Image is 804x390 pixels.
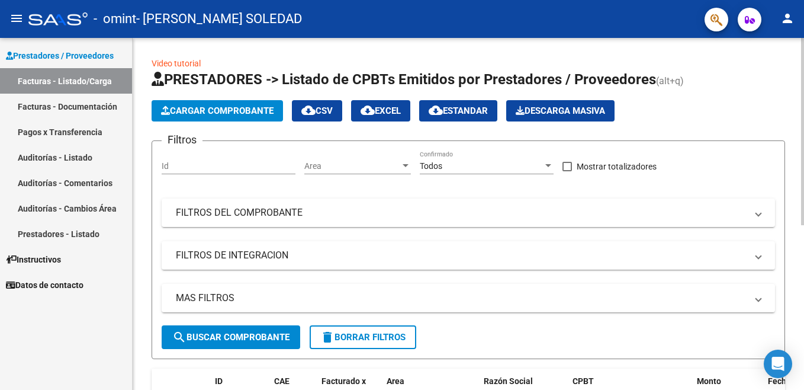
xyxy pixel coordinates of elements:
[419,100,497,122] button: Estandar
[429,106,488,116] span: Estandar
[780,11,795,25] mat-icon: person
[484,376,533,386] span: Razón Social
[301,103,316,117] mat-icon: cloud_download
[6,253,61,266] span: Instructivos
[9,11,24,25] mat-icon: menu
[215,376,223,386] span: ID
[361,106,401,116] span: EXCEL
[162,241,775,270] mat-expansion-panel-header: FILTROS DE INTEGRACION
[161,106,274,116] span: Cargar Comprobante
[573,376,594,386] span: CPBT
[172,332,290,343] span: Buscar Comprobante
[94,6,136,32] span: - omint
[152,100,283,122] button: Cargar Comprobante
[429,103,443,117] mat-icon: cloud_download
[176,249,747,262] mat-panel-title: FILTROS DE INTEGRACION
[387,376,404,386] span: Area
[152,71,656,88] span: PRESTADORES -> Listado de CPBTs Emitidos por Prestadores / Proveedores
[577,159,657,174] span: Mostrar totalizadores
[162,325,300,349] button: Buscar Comprobante
[162,199,775,227] mat-expansion-panel-header: FILTROS DEL COMPROBANTE
[697,376,721,386] span: Monto
[176,206,747,219] mat-panel-title: FILTROS DEL COMPROBANTE
[310,325,416,349] button: Borrar Filtros
[506,100,615,122] app-download-masive: Descarga masiva de comprobantes (adjuntos)
[420,161,442,171] span: Todos
[274,376,290,386] span: CAE
[152,59,201,68] a: Video tutorial
[292,100,342,122] button: CSV
[320,332,406,343] span: Borrar Filtros
[301,106,333,116] span: CSV
[172,330,186,344] mat-icon: search
[764,350,792,378] div: Open Intercom Messenger
[351,100,410,122] button: EXCEL
[162,284,775,312] mat-expansion-panel-header: MAS FILTROS
[506,100,615,122] button: Descarga Masiva
[304,161,400,171] span: Area
[136,6,302,32] span: - [PERSON_NAME] SOLEDAD
[162,132,202,148] h3: Filtros
[320,330,335,344] mat-icon: delete
[6,49,114,62] span: Prestadores / Proveedores
[176,292,747,305] mat-panel-title: MAS FILTROS
[6,279,83,292] span: Datos de contacto
[656,75,684,87] span: (alt+q)
[361,103,375,117] mat-icon: cloud_download
[516,106,605,116] span: Descarga Masiva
